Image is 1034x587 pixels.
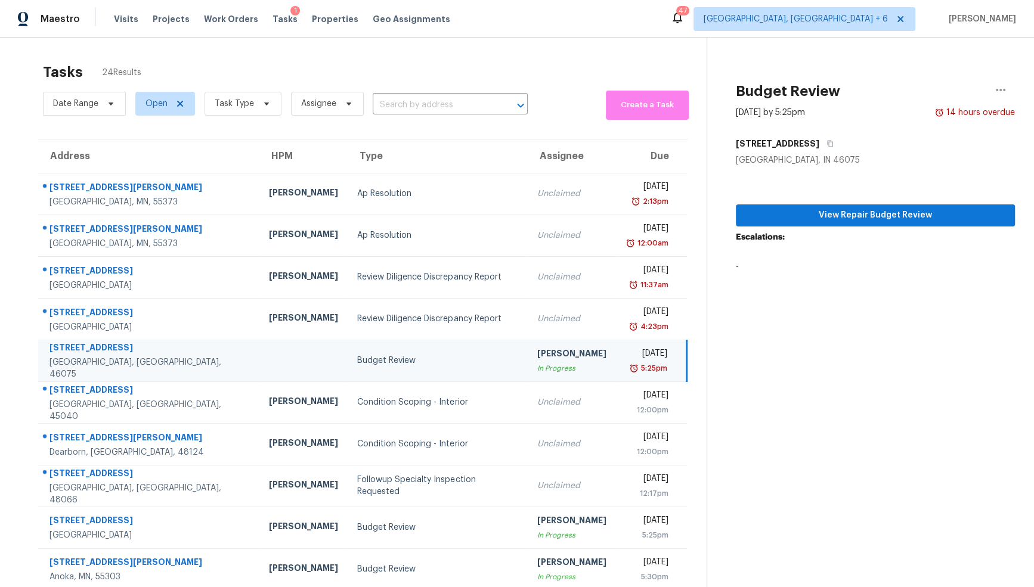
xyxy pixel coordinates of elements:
[49,384,250,399] div: [STREET_ADDRESS]
[348,139,527,173] th: Type
[679,5,687,17] div: 47
[626,347,667,362] div: [DATE]
[49,238,250,250] div: [GEOGRAPHIC_DATA], MN, 55373
[629,321,638,333] img: Overdue Alarm Icon
[626,529,668,541] div: 5:25pm
[736,107,805,119] div: [DATE] by 5:25pm
[49,446,250,458] div: Dearborn, [GEOGRAPHIC_DATA], 48124
[745,208,1005,223] span: View Repair Budget Review
[49,482,250,506] div: [GEOGRAPHIC_DATA], [GEOGRAPHIC_DATA], 48066
[49,431,250,446] div: [STREET_ADDRESS][PERSON_NAME]
[736,261,1015,273] p: -
[944,13,1016,25] span: [PERSON_NAME]
[49,279,250,291] div: [GEOGRAPHIC_DATA]
[269,270,338,285] div: [PERSON_NAME]
[616,139,687,173] th: Due
[704,13,888,25] span: [GEOGRAPHIC_DATA], [GEOGRAPHIC_DATA] + 6
[49,306,250,321] div: [STREET_ADDRESS]
[537,529,606,541] div: In Progress
[373,96,494,114] input: Search by address
[537,229,606,241] div: Unclaimed
[626,264,668,279] div: [DATE]
[626,237,635,249] img: Overdue Alarm Icon
[606,91,689,120] button: Create a Task
[49,341,250,356] div: [STREET_ADDRESS]
[49,571,250,583] div: Anoka, MN, 55303
[269,520,338,535] div: [PERSON_NAME]
[626,181,668,195] div: [DATE]
[537,313,606,325] div: Unclaimed
[537,396,606,408] div: Unclaimed
[629,362,639,374] img: Overdue Alarm Icon
[49,467,250,482] div: [STREET_ADDRESS]
[626,306,668,321] div: [DATE]
[638,321,668,333] div: 4:23pm
[537,438,606,450] div: Unclaimed
[204,13,258,25] span: Work Orders
[49,223,250,238] div: [STREET_ADDRESS][PERSON_NAME]
[635,237,668,249] div: 12:00am
[53,98,98,110] span: Date Range
[49,181,250,196] div: [STREET_ADDRESS][PERSON_NAME]
[269,479,338,493] div: [PERSON_NAME]
[215,98,254,110] span: Task Type
[357,355,518,367] div: Budget Review
[357,563,518,575] div: Budget Review
[537,362,606,374] div: In Progress
[537,271,606,283] div: Unclaimed
[49,399,250,423] div: [GEOGRAPHIC_DATA], [GEOGRAPHIC_DATA], 45040
[640,195,668,207] div: 2:13pm
[626,389,668,404] div: [DATE]
[38,139,259,173] th: Address
[537,571,606,583] div: In Progress
[269,437,338,452] div: [PERSON_NAME]
[537,514,606,529] div: [PERSON_NAME]
[41,13,80,25] span: Maestro
[537,480,606,492] div: Unclaimed
[357,229,518,241] div: Ap Resolution
[49,321,250,333] div: [GEOGRAPHIC_DATA]
[49,196,250,208] div: [GEOGRAPHIC_DATA], MN, 55373
[736,154,1015,166] div: [GEOGRAPHIC_DATA], IN 46075
[736,233,785,241] b: Escalations:
[312,13,358,25] span: Properties
[102,67,141,79] span: 24 Results
[49,356,250,380] div: [GEOGRAPHIC_DATA], [GEOGRAPHIC_DATA], 46075
[537,188,606,200] div: Unclaimed
[269,312,338,327] div: [PERSON_NAME]
[357,271,518,283] div: Review Diligence Discrepancy Report
[638,279,668,291] div: 11:37am
[357,396,518,408] div: Condition Scoping - Interior
[49,265,250,279] div: [STREET_ADDRESS]
[512,97,529,114] button: Open
[626,514,668,529] div: [DATE]
[49,514,250,529] div: [STREET_ADDRESS]
[357,188,518,200] div: Ap Resolution
[631,195,640,207] img: Overdue Alarm Icon
[537,556,606,571] div: [PERSON_NAME]
[357,521,518,533] div: Budget Review
[736,138,819,150] h5: [STREET_ADDRESS]
[269,395,338,410] div: [PERSON_NAME]
[49,556,250,571] div: [STREET_ADDRESS][PERSON_NAME]
[626,222,668,237] div: [DATE]
[373,13,450,25] span: Geo Assignments
[114,13,138,25] span: Visits
[626,473,668,487] div: [DATE]
[528,139,616,173] th: Assignee
[626,571,668,583] div: 5:30pm
[357,474,518,498] div: Followup Specialty Inspection Requested
[934,107,944,119] img: Overdue Alarm Icon
[43,66,83,78] h2: Tasks
[357,438,518,450] div: Condition Scoping - Interior
[273,15,298,23] span: Tasks
[269,562,338,577] div: [PERSON_NAME]
[259,139,348,173] th: HPM
[626,446,668,458] div: 12:00pm
[145,98,168,110] span: Open
[819,133,835,154] button: Copy Address
[736,204,1015,226] button: View Repair Budget Review
[537,347,606,362] div: [PERSON_NAME]
[301,98,336,110] span: Assignee
[944,107,1015,119] div: 14 hours overdue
